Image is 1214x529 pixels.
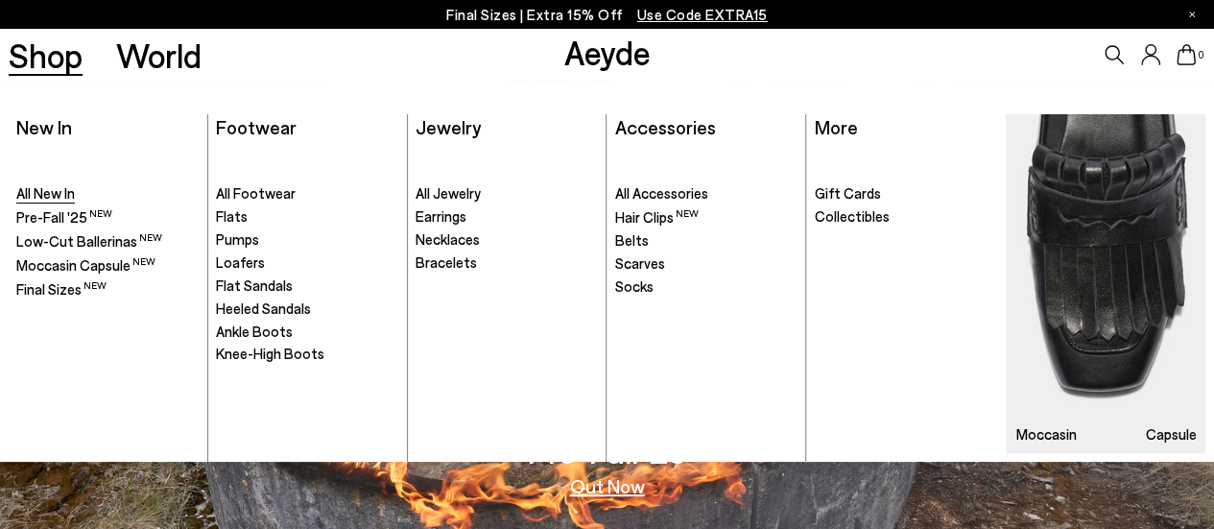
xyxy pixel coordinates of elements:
a: Loafers [216,253,397,273]
a: Out Now [570,476,645,495]
a: All Footwear [216,184,397,204]
a: Pre-Fall '25 [16,207,198,228]
span: Scarves [615,254,665,272]
a: Scarves [615,254,797,274]
span: Flats [216,207,248,225]
a: Hair Clips [615,207,797,228]
span: Pumps [216,230,259,248]
a: Aeyde [563,32,650,72]
a: More [815,115,858,138]
span: Necklaces [416,230,480,248]
a: Shop [9,38,83,72]
p: Final Sizes | Extra 15% Off [446,3,768,27]
span: Ankle Boots [216,323,293,340]
span: Bracelets [416,253,477,271]
a: Flat Sandals [216,277,397,296]
a: Moccasin Capsule [1007,114,1205,453]
span: Navigate to /collections/ss25-final-sizes [637,6,768,23]
span: Heeled Sandals [216,300,311,317]
span: Collectibles [815,207,890,225]
span: 0 [1196,50,1205,60]
span: Loafers [216,253,265,271]
a: Final Sizes [16,279,198,300]
span: Low-Cut Ballerinas [16,232,162,250]
a: All New In [16,184,198,204]
a: Flats [216,207,397,227]
a: Bracelets [416,253,597,273]
span: Flat Sandals [216,277,293,294]
span: Knee-High Boots [216,345,324,362]
a: Gift Cards [815,184,997,204]
a: Moccasin Capsule [16,255,198,276]
a: Collectibles [815,207,997,227]
a: Pumps [216,230,397,250]
span: All Jewelry [416,184,481,202]
a: Accessories [615,115,716,138]
span: Socks [615,277,654,295]
span: All Accessories [615,184,708,202]
a: 0 [1177,44,1196,65]
h3: Capsule [1146,427,1197,442]
a: All Accessories [615,184,797,204]
a: World [116,38,202,72]
span: Final Sizes [16,280,107,298]
a: Low-Cut Ballerinas [16,231,198,252]
span: Earrings [416,207,466,225]
a: Footwear [216,115,297,138]
a: Ankle Boots [216,323,397,342]
a: Belts [615,231,797,251]
span: All Footwear [216,184,296,202]
a: New In [16,115,72,138]
span: Pre-Fall '25 [16,208,112,226]
img: Mobile_e6eede4d-78b8-4bd1-ae2a-4197e375e133_900x.jpg [1007,114,1205,453]
span: Moccasin Capsule [16,256,155,274]
span: Hair Clips [615,208,699,226]
a: Jewelry [416,115,481,138]
h3: Moccasin [1016,427,1077,442]
span: Gift Cards [815,184,881,202]
a: Earrings [416,207,597,227]
span: All New In [16,184,75,202]
span: Belts [615,231,649,249]
a: Heeled Sandals [216,300,397,319]
h3: Pre-Fall '25 [528,434,687,468]
a: All Jewelry [416,184,597,204]
a: Socks [615,277,797,297]
a: Knee-High Boots [216,345,397,364]
a: Necklaces [416,230,597,250]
